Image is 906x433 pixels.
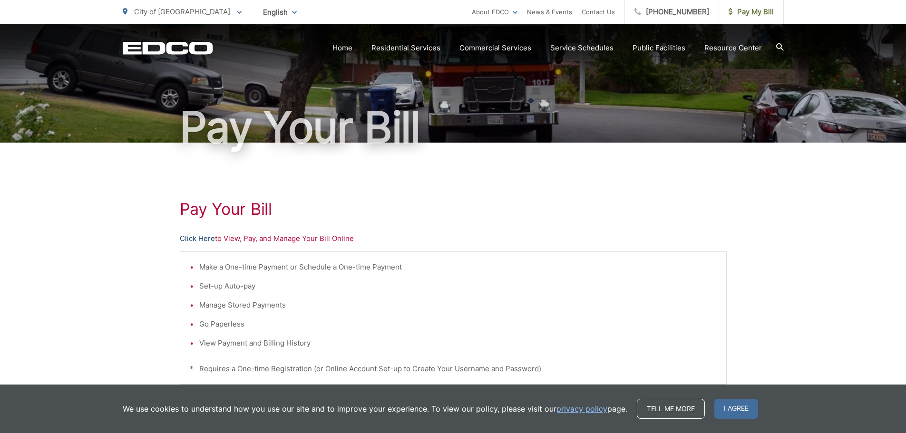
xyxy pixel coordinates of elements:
span: English [256,4,304,20]
h1: Pay Your Bill [180,200,727,219]
li: Manage Stored Payments [199,299,717,311]
span: City of [GEOGRAPHIC_DATA] [134,7,230,16]
a: Contact Us [582,6,615,18]
li: View Payment and Billing History [199,337,717,349]
a: EDCD logo. Return to the homepage. [123,41,213,55]
a: Home [332,42,352,54]
a: News & Events [527,6,572,18]
a: Resource Center [704,42,762,54]
p: We use cookies to understand how you use our site and to improve your experience. To view our pol... [123,403,627,414]
a: Service Schedules [550,42,614,54]
a: privacy policy [556,403,607,414]
span: Pay My Bill [729,6,774,18]
a: Residential Services [371,42,440,54]
li: Go Paperless [199,318,717,330]
p: to View, Pay, and Manage Your Bill Online [180,233,727,244]
a: Commercial Services [459,42,531,54]
p: * Requires a One-time Registration (or Online Account Set-up to Create Your Username and Password) [190,363,717,375]
h1: Pay Your Bill [123,104,784,151]
a: About EDCO [472,6,517,18]
a: Public Facilities [633,42,685,54]
li: Make a One-time Payment or Schedule a One-time Payment [199,261,717,273]
span: I agree [714,399,758,419]
li: Set-up Auto-pay [199,280,717,292]
a: Tell me more [637,399,705,419]
a: Click Here [180,233,215,244]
